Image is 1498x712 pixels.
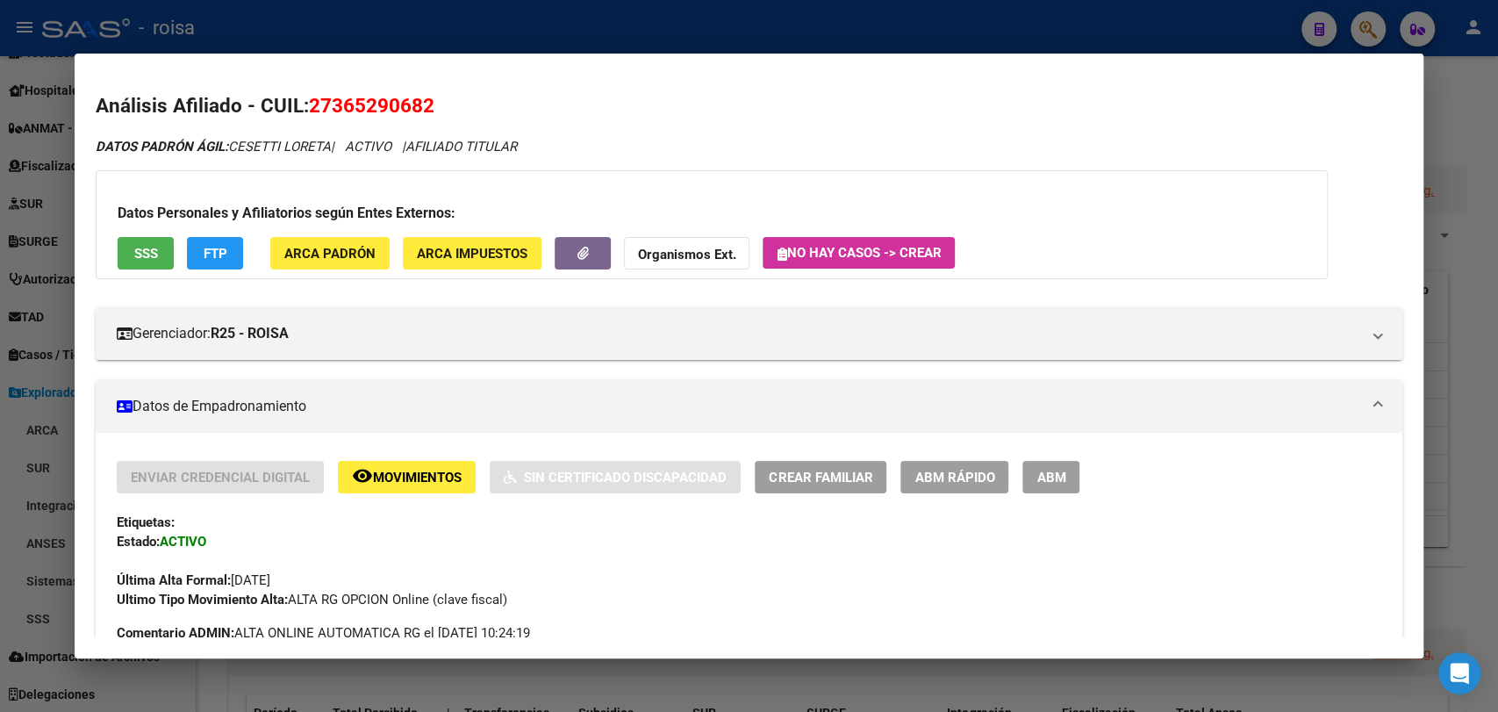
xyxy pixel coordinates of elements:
div: Open Intercom Messenger [1438,652,1480,694]
h2: Análisis Afiliado - CUIL: [96,91,1401,121]
span: ALTA ONLINE AUTOMATICA RG el [DATE] 10:24:19 [117,623,530,643]
span: ARCA Impuestos [417,246,527,262]
strong: Estado: [117,534,160,550]
i: | ACTIVO | [96,139,517,155]
span: Crear Familiar [769,470,872,485]
strong: Comentario ADMIN: [117,625,234,641]
strong: Última Alta Formal: [117,572,231,588]
button: Enviar Credencial Digital [117,461,324,493]
mat-icon: remove_red_eye [352,465,373,486]
button: FTP [187,237,243,270]
span: Sin Certificado Discapacidad [524,470,727,485]
strong: Ultimo Tipo Movimiento Alta: [117,592,288,608]
strong: ACTIVO [160,534,206,550]
span: CESETTI LORETA [96,139,331,155]
strong: R25 - ROISA [211,323,289,344]
span: SSS [134,246,158,262]
strong: Etiquetas: [117,514,175,530]
mat-expansion-panel-header: Datos de Empadronamiento [96,380,1401,433]
button: Sin Certificado Discapacidad [490,461,741,493]
mat-expansion-panel-header: Gerenciador:R25 - ROISA [96,307,1401,360]
span: Enviar Credencial Digital [131,470,310,485]
span: Movimientos [373,470,462,485]
h3: Datos Personales y Afiliatorios según Entes Externos: [118,203,1306,224]
strong: DATOS PADRÓN ÁGIL: [96,139,228,155]
button: Crear Familiar [755,461,886,493]
button: ARCA Padrón [270,237,390,270]
span: No hay casos -> Crear [777,245,941,261]
span: ALTA RG OPCION Online (clave fiscal) [117,592,507,608]
mat-panel-title: Gerenciador: [117,323,1359,344]
span: FTP [204,246,227,262]
button: No hay casos -> Crear [763,237,955,269]
button: ABM [1022,461,1079,493]
strong: Organismos Ext. [638,247,735,263]
button: ABM Rápido [900,461,1008,493]
span: ABM [1036,470,1065,485]
mat-panel-title: Datos de Empadronamiento [117,396,1359,417]
span: ARCA Padrón [284,246,376,262]
button: SSS [118,237,174,270]
button: Organismos Ext. [624,237,749,270]
span: AFILIADO TITULAR [405,139,517,155]
span: 27365290682 [309,94,434,117]
span: [DATE] [117,572,270,588]
button: Movimientos [338,461,476,493]
button: ARCA Impuestos [403,237,541,270]
span: ABM Rápido [914,470,994,485]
